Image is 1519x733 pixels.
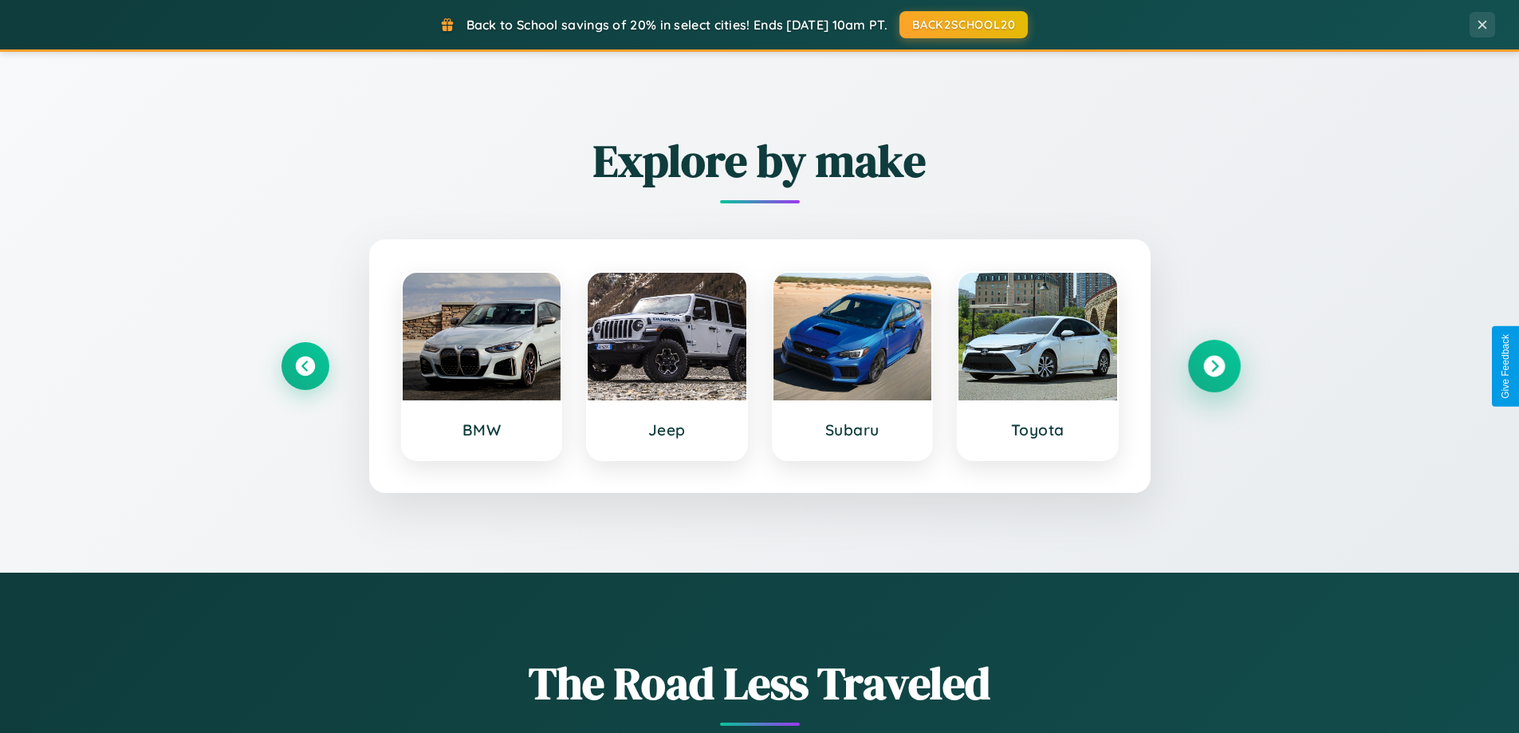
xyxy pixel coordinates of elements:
[281,130,1238,191] h2: Explore by make
[974,420,1101,439] h3: Toyota
[466,17,887,33] span: Back to School savings of 20% in select cities! Ends [DATE] 10am PT.
[899,11,1028,38] button: BACK2SCHOOL20
[419,420,545,439] h3: BMW
[281,652,1238,714] h1: The Road Less Traveled
[604,420,730,439] h3: Jeep
[1500,334,1511,399] div: Give Feedback
[789,420,916,439] h3: Subaru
